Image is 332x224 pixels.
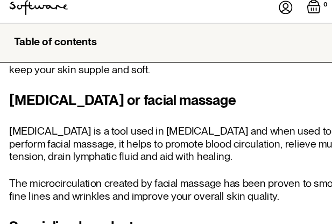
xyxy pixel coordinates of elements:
[9,7,62,21] img: Software Logo
[9,53,323,76] p: Drinking plenty of water and having a hydration-friendly skincare routine will keep your skin sup...
[9,7,62,21] a: home
[295,6,303,16] div: 0
[282,6,303,22] a: Open empty cart
[13,39,89,51] div: Table of contents
[9,122,323,157] p: [MEDICAL_DATA] is a tool used in [MEDICAL_DATA] and when used to perform facial massage, it helps...
[9,89,323,109] h3: [MEDICAL_DATA] or facial massage
[9,170,323,193] p: The microcirculation created by facial massage has been proven to smooth fine lines and wrinkles ...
